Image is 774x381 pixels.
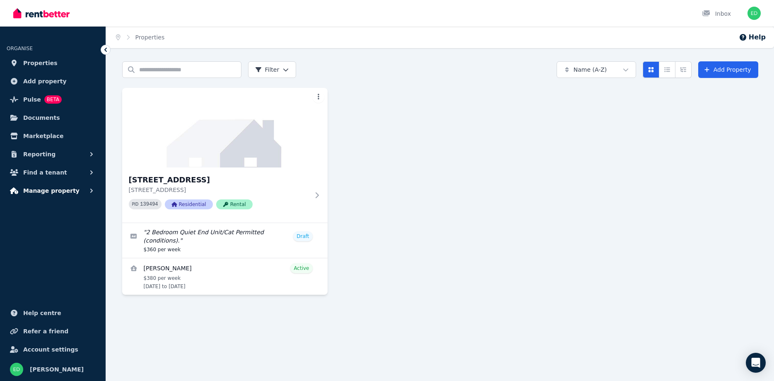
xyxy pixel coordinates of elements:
div: Open Intercom Messenger [746,353,766,373]
a: View details for Prue Tait [122,258,328,295]
span: Rental [216,199,253,209]
a: Add Property [698,61,758,78]
span: Find a tenant [23,167,67,177]
a: Edit listing: 2 Bedroom Quiet End Unit/Cat Permitted (conditions). [122,223,328,258]
a: Documents [7,109,99,126]
span: Marketplace [23,131,63,141]
a: Account settings [7,341,99,358]
button: More options [313,91,324,103]
button: Find a tenant [7,164,99,181]
button: Compact list view [659,61,675,78]
button: Manage property [7,182,99,199]
nav: Breadcrumb [106,27,174,48]
span: BETA [44,95,62,104]
a: Add property [7,73,99,90]
button: Reporting [7,146,99,163]
p: [STREET_ADDRESS] [129,186,309,194]
img: Ellenrae Dunning [747,7,761,20]
div: View options [643,61,692,78]
code: 139494 [140,201,158,207]
a: PulseBETA [7,91,99,108]
a: 7/612 Cross Road, South Plympton[STREET_ADDRESS][STREET_ADDRESS]PID 139494ResidentialRental [122,88,328,223]
h3: [STREET_ADDRESS] [129,174,309,186]
span: Account settings [23,345,78,354]
span: Pulse [23,95,41,104]
button: Card view [643,61,659,78]
button: Help [739,32,766,42]
span: Add property [23,76,67,86]
span: Filter [255,66,280,74]
span: [PERSON_NAME] [30,364,84,374]
a: Properties [7,55,99,71]
img: RentBetter [13,7,70,19]
span: Residential [165,199,213,209]
a: Properties [135,34,165,41]
span: Name (A-Z) [574,66,607,74]
span: Reporting [23,149,55,159]
span: Refer a friend [23,326,68,336]
button: Filter [248,61,297,78]
button: Expanded list view [675,61,692,78]
span: ORGANISE [7,46,33,51]
img: Ellenrae Dunning [10,363,23,376]
a: Refer a friend [7,323,99,340]
a: Help centre [7,305,99,321]
div: Inbox [702,10,731,18]
span: Documents [23,113,60,123]
span: Manage property [23,186,80,196]
span: Properties [23,58,58,68]
small: PID [132,202,139,206]
button: Name (A-Z) [557,61,636,78]
img: 7/612 Cross Road, South Plympton [122,88,328,167]
a: Marketplace [7,128,99,144]
span: Help centre [23,308,61,318]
